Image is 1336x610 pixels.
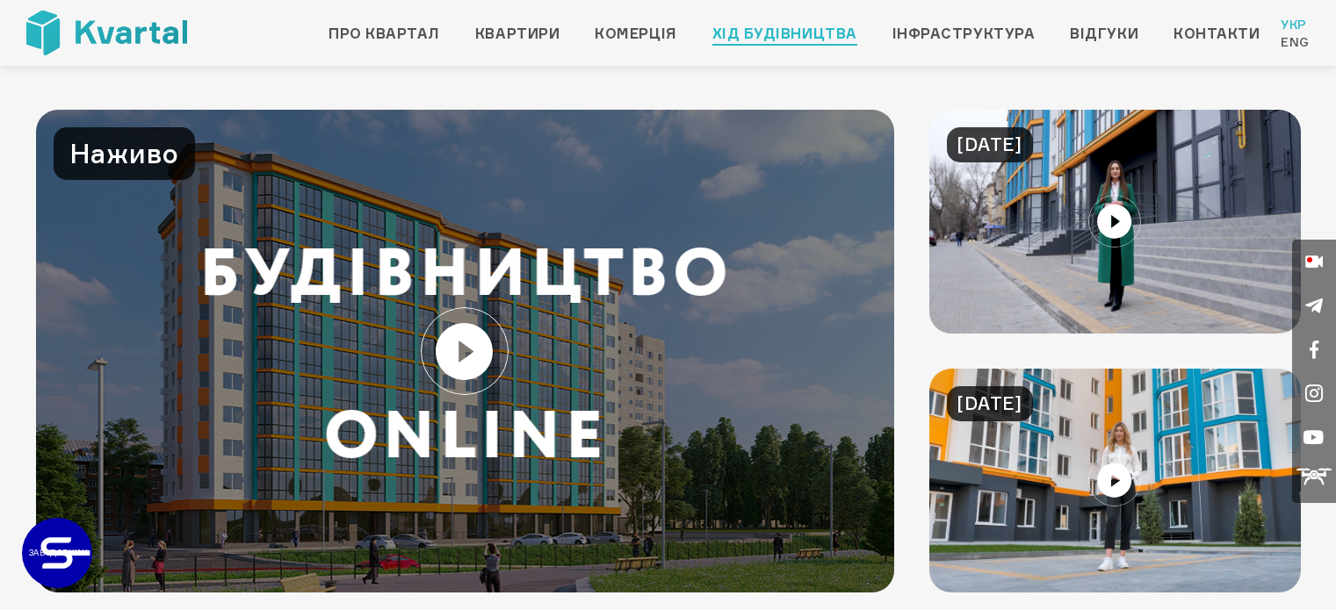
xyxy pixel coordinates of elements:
a: Контакти [1174,23,1260,44]
img: Онлайн трансляція [36,110,895,592]
a: Хід будівництва [712,23,857,44]
a: ЗАБУДОВНИК [22,518,92,588]
a: Квартири [475,23,560,44]
img: Welcome до нашого шоуруму у ЖК KVARTAL! [929,369,1301,592]
a: Eng [1281,33,1310,51]
a: Комерція [595,23,676,44]
a: Відгуки [1070,23,1138,44]
a: Укр [1281,16,1310,33]
a: Про квартал [329,23,440,44]
img: Kvartal [26,11,187,55]
a: Інфраструктура [892,23,1036,44]
img: Ідеальне комерційне приміщення для твого бізнесу! [929,110,1301,334]
text: ЗАБУДОВНИК [29,548,88,557]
